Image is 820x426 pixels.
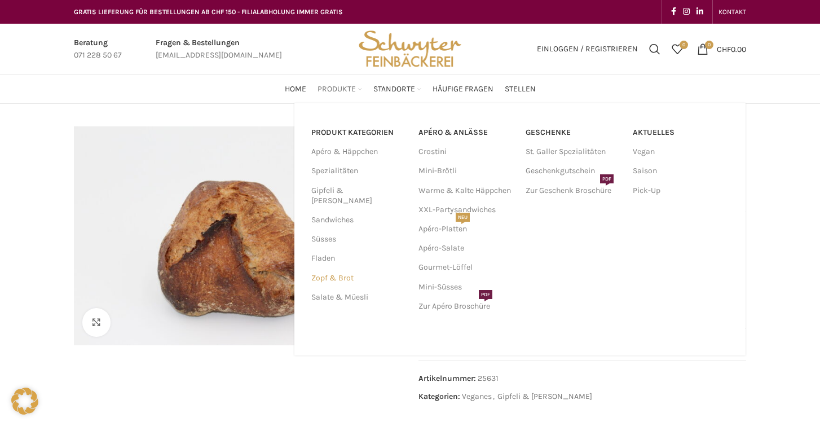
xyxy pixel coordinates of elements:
a: Geschenkgutschein [526,161,621,181]
span: 0 [705,41,713,49]
a: Geschenke [526,123,621,142]
a: Crostini [418,142,514,161]
div: 1 / 1 [71,126,404,345]
span: PDF [479,290,492,299]
a: Saison [633,161,729,181]
a: Einloggen / Registrieren [531,38,643,60]
a: PRODUKT KATEGORIEN [311,123,405,142]
a: Warme & Kalte Häppchen [418,181,514,200]
a: Facebook social link [668,4,680,20]
span: Standorte [373,84,415,95]
a: Produkte [318,78,362,100]
a: Mini-Brötli [418,161,514,181]
img: Bäckerei Schwyter [355,24,465,74]
span: Produkte [318,84,356,95]
a: Aktuelles [633,123,729,142]
a: Apéro-PlattenNEU [418,219,514,239]
a: Linkedin social link [693,4,707,20]
a: Standorte [373,78,421,100]
span: CHF [717,44,731,54]
a: Infobox link [74,37,122,62]
a: St. Galler Spezialitäten [526,142,621,161]
a: Zopf & Brot [311,269,405,288]
a: Fladen [311,249,405,268]
a: 0 CHF0.00 [691,38,752,60]
span: , [493,390,495,403]
span: Home [285,84,306,95]
span: 25631 [478,374,499,383]
span: PDF [600,174,614,183]
a: Stellen [505,78,536,100]
a: Apéro & Häppchen [311,142,405,161]
a: Home [285,78,306,100]
div: Main navigation [68,78,752,100]
a: Gourmet-Löffel [418,258,514,277]
span: Stellen [505,84,536,95]
a: Häufige Fragen [433,78,493,100]
a: Sandwiches [311,210,405,230]
span: NEU [456,213,470,222]
a: Vegan [633,142,729,161]
a: Suchen [643,38,666,60]
a: Süsses [311,230,405,249]
a: Pick-Up [633,181,729,200]
a: Zur Apéro BroschürePDF [418,297,514,316]
a: Veganes [462,392,492,401]
span: Einloggen / Registrieren [537,45,638,53]
span: Häufige Fragen [433,84,493,95]
a: XXL-Partysandwiches [418,200,514,219]
div: Secondary navigation [713,1,752,23]
a: APÉRO & ANLÄSSE [418,123,514,142]
div: Meine Wunschliste [666,38,689,60]
a: Salate & Müesli [311,288,405,307]
a: Gipfeli & [PERSON_NAME] [311,181,405,210]
a: KONTAKT [718,1,746,23]
span: KONTAKT [718,8,746,16]
a: Apéro-Salate [418,239,514,258]
span: Artikelnummer: [418,374,476,383]
a: Zur Geschenk BroschürePDF [526,181,621,200]
a: Infobox link [156,37,282,62]
bdi: 0.00 [717,44,746,54]
a: Mini-Süsses [418,278,514,297]
a: Instagram social link [680,4,693,20]
a: Spezialitäten [311,161,405,181]
span: 0 [680,41,688,49]
span: Kategorien: [418,392,460,401]
a: Gipfeli & [PERSON_NAME] [497,392,592,401]
a: 0 [666,38,689,60]
a: Site logo [355,43,465,53]
span: GRATIS LIEFERUNG FÜR BESTELLUNGEN AB CHF 150 - FILIALABHOLUNG IMMER GRATIS [74,8,343,16]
